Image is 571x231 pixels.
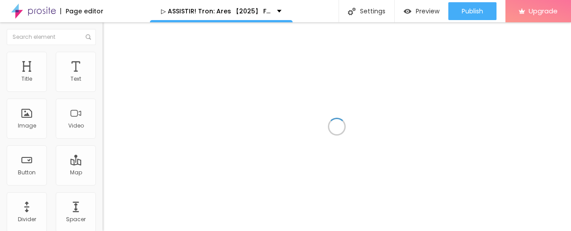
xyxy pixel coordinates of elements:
[161,8,270,14] p: ▷ ASSISTIR! Tron: Ares 【2025】 Filme Completo Dublaado Online
[18,216,36,223] div: Divider
[462,8,483,15] span: Publish
[18,123,36,129] div: Image
[68,123,84,129] div: Video
[416,8,439,15] span: Preview
[348,8,356,15] img: Icone
[70,76,81,82] div: Text
[404,8,411,15] img: view-1.svg
[18,169,36,176] div: Button
[21,76,32,82] div: Title
[7,29,96,45] input: Search element
[529,7,558,15] span: Upgrade
[60,8,103,14] div: Page editor
[70,169,82,176] div: Map
[86,34,91,40] img: Icone
[448,2,497,20] button: Publish
[66,216,86,223] div: Spacer
[395,2,448,20] button: Preview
